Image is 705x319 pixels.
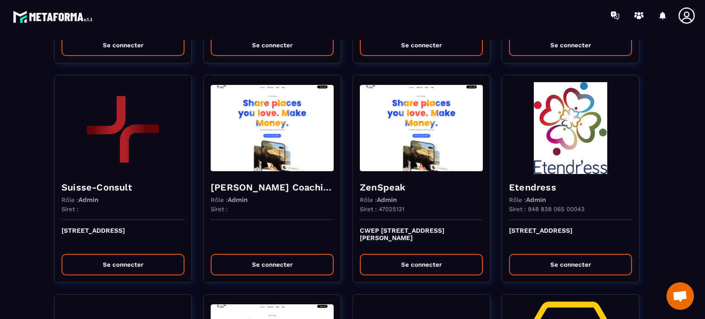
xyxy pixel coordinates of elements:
[509,196,546,203] p: Rôle :
[62,206,78,213] p: Siret :
[360,206,404,213] p: Siret : 47025131
[509,206,585,213] p: Siret : 948 838 065 00043
[509,82,632,174] img: funnel-background
[377,196,397,203] span: Admin
[526,196,546,203] span: Admin
[211,206,228,213] p: Siret :
[78,196,99,203] span: Admin
[62,254,185,275] button: Se connecter
[211,196,248,203] p: Rôle :
[360,34,483,56] button: Se connecter
[360,254,483,275] button: Se connecter
[62,34,185,56] button: Se connecter
[509,227,632,247] p: [STREET_ADDRESS]
[13,8,95,25] img: logo
[666,282,694,310] div: Ouvrir le chat
[211,254,334,275] button: Se connecter
[360,82,483,174] img: funnel-background
[509,254,632,275] button: Se connecter
[211,34,334,56] button: Se connecter
[62,227,185,247] p: [STREET_ADDRESS]
[62,196,99,203] p: Rôle :
[360,227,483,247] p: CWEP [STREET_ADDRESS][PERSON_NAME]
[360,196,397,203] p: Rôle :
[62,181,185,194] h4: Suisse-Consult
[228,196,248,203] span: Admin
[509,181,632,194] h4: Etendress
[360,181,483,194] h4: ZenSpeak
[211,82,334,174] img: funnel-background
[62,82,185,174] img: funnel-background
[509,34,632,56] button: Se connecter
[211,181,334,194] h4: [PERSON_NAME] Coaching & Development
